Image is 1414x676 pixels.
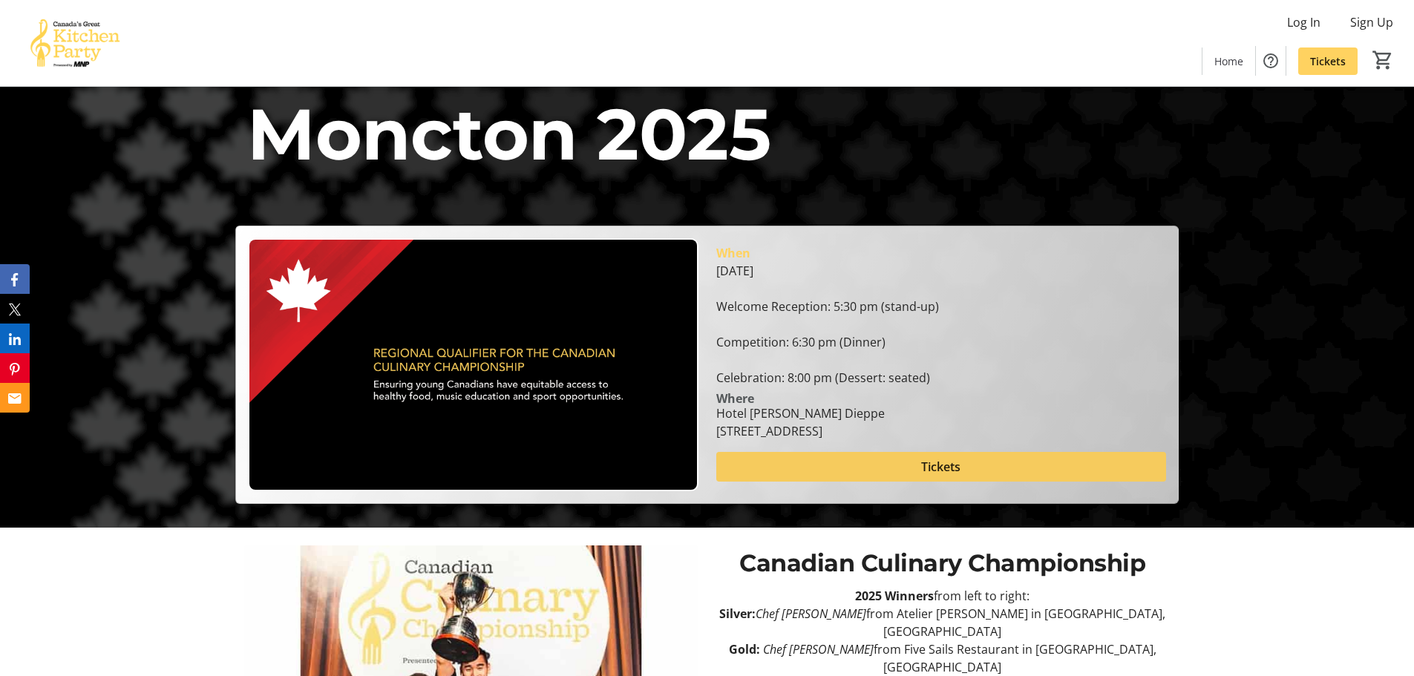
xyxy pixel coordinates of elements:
div: [STREET_ADDRESS] [716,422,885,440]
span: Home [1214,53,1243,69]
div: When [716,244,750,262]
a: Tickets [1298,47,1358,75]
span: Canadian Culinary Championship [739,548,1145,577]
strong: Gold: [729,641,760,657]
img: Campaign CTA Media Photo [248,238,698,491]
em: Chef [PERSON_NAME] [763,641,874,657]
span: Sign Up [1350,13,1393,31]
p: from Atelier [PERSON_NAME] in [GEOGRAPHIC_DATA], [GEOGRAPHIC_DATA] [716,605,1169,640]
button: Tickets [716,452,1166,482]
button: Cart [1369,47,1396,73]
span: Tickets [1310,53,1346,69]
p: from Five Sails Restaurant in [GEOGRAPHIC_DATA], [GEOGRAPHIC_DATA] [716,640,1169,676]
button: Sign Up [1338,10,1405,34]
span: Tickets [921,458,960,476]
img: Canada’s Great Kitchen Party's Logo [9,6,141,80]
a: Home [1202,47,1255,75]
p: from left to right: [716,587,1169,605]
button: Log In [1275,10,1332,34]
span: Moncton 2025 [247,91,770,177]
div: Where [716,393,754,404]
span: Log In [1287,13,1320,31]
strong: 2025 Winners [855,588,934,604]
em: Chef [PERSON_NAME] [756,606,866,622]
div: Hotel [PERSON_NAME] Dieppe [716,404,885,422]
strong: Silver: [719,606,756,622]
div: [DATE] Welcome Reception: 5:30 pm (stand-up) Competition: 6:30 pm (Dinner) Celebration: 8:00 pm (... [716,262,1166,387]
button: Help [1256,46,1286,76]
